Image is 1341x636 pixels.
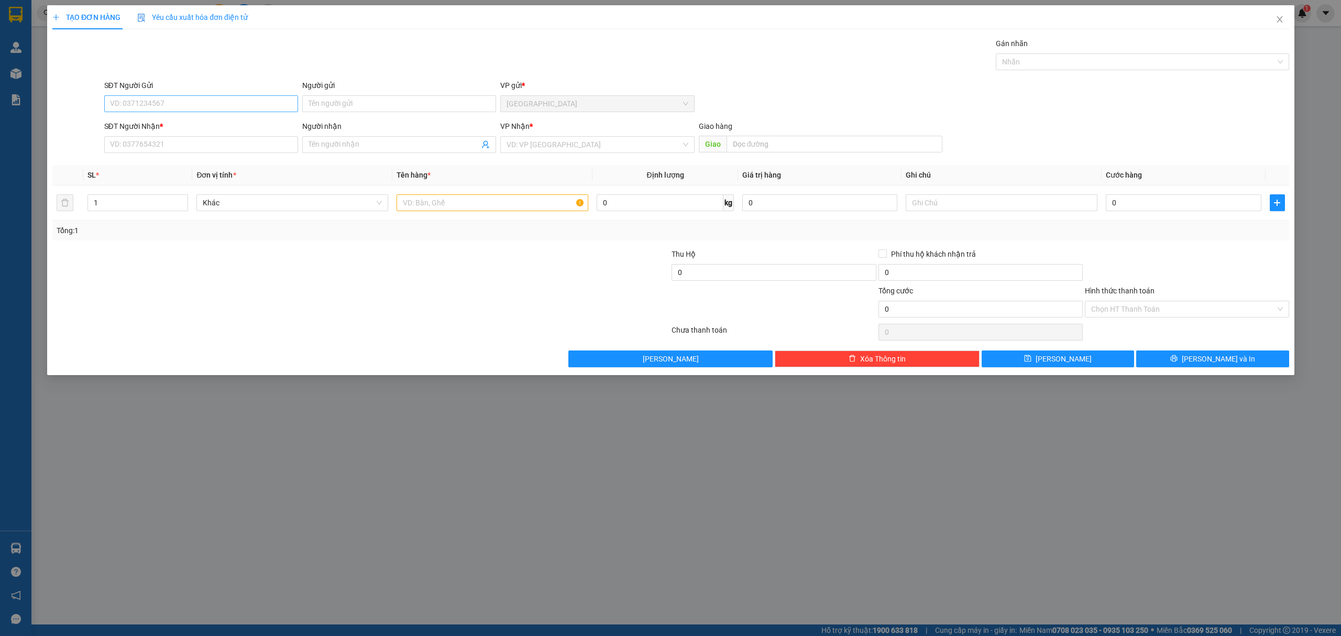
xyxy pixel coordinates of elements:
div: Tổng: 1 [57,225,517,236]
span: Giao hàng [698,122,732,130]
div: VP gửi [500,80,694,91]
img: icon [137,14,146,22]
span: Tên hàng [397,171,431,179]
div: Người gửi [302,80,496,91]
div: SĨ [123,32,206,45]
span: kg [723,194,733,211]
span: plus [52,14,60,21]
span: Gửi: [9,9,25,20]
span: Xóa Thông tin [860,353,906,365]
span: user-add [481,140,490,149]
span: Định lượng [646,171,684,179]
span: [PERSON_NAME] [1036,353,1092,365]
span: Cước hàng [1106,171,1142,179]
span: Đơn vị tính [196,171,236,179]
span: delete [849,355,856,363]
button: printer[PERSON_NAME] và In [1136,350,1289,367]
label: Gán nhãn [996,39,1028,48]
span: Thu Hộ [672,250,696,258]
span: close [1275,15,1283,24]
div: Chưa thanh toán [670,324,877,343]
span: Khác [203,195,382,211]
div: 0962045679 [123,45,206,60]
span: Giá trị hàng [742,171,781,179]
span: save [1024,355,1031,363]
span: [PERSON_NAME] [643,353,699,365]
button: delete [57,194,73,211]
span: Nhận: [123,9,148,20]
span: Yêu cầu xuất hóa đơn điện tử [137,13,248,21]
span: CC : [121,69,136,80]
span: printer [1170,355,1178,363]
button: Close [1265,5,1294,35]
input: 0 [742,194,897,211]
input: VD: Bàn, Ghế [397,194,588,211]
th: Ghi chú [902,165,1102,185]
span: Giao [698,136,726,152]
div: Người nhận [302,120,496,132]
button: plus [1269,194,1284,211]
div: SĐT Người Gửi [104,80,298,91]
span: Sài Gòn [507,96,688,112]
span: VP Nhận [500,122,530,130]
button: [PERSON_NAME] [568,350,773,367]
label: Hình thức thanh toán [1084,287,1154,295]
span: plus [1270,199,1284,207]
button: deleteXóa Thông tin [775,350,979,367]
div: [PERSON_NAME] [123,9,206,32]
div: SĐT Người Nhận [104,120,298,132]
input: Dọc đường [726,136,942,152]
input: Ghi Chú [906,194,1097,211]
div: [GEOGRAPHIC_DATA] [9,9,115,32]
span: Tổng cước [878,287,913,295]
button: save[PERSON_NAME] [981,350,1134,367]
span: TẠO ĐƠN HÀNG [52,13,120,21]
div: 100.000 [121,66,207,81]
span: [PERSON_NAME] và In [1182,353,1255,365]
span: Phí thu hộ khách nhận trả [886,248,980,260]
span: SL [87,171,96,179]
